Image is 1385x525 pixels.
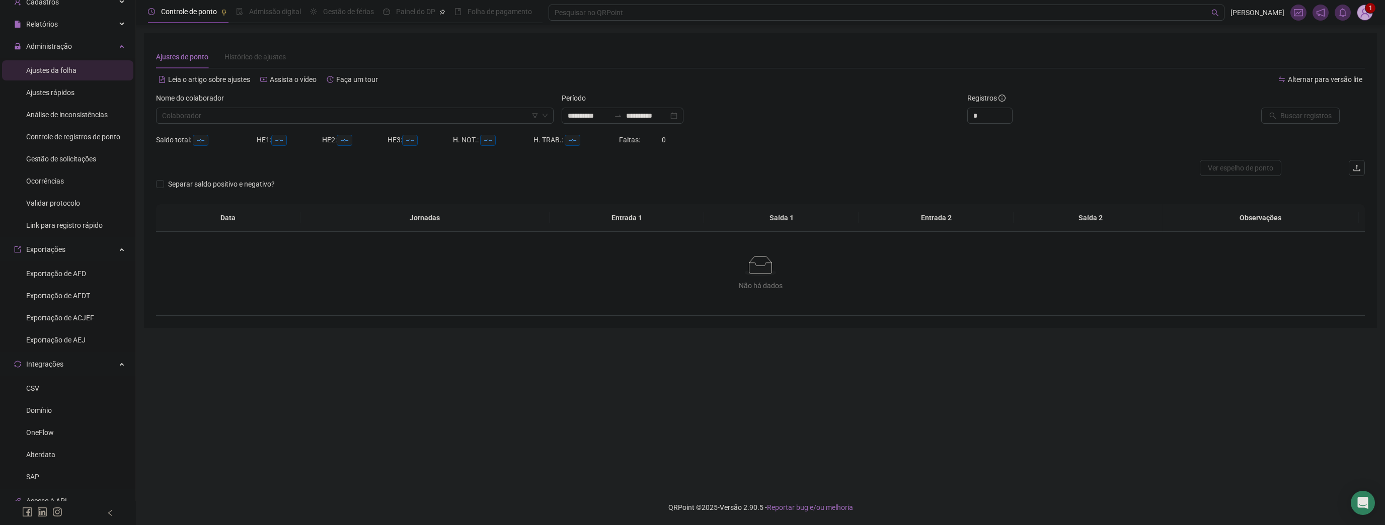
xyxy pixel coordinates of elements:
[720,503,742,511] span: Versão
[168,75,250,83] span: Leia o artigo sobre ajustes
[1014,204,1168,232] th: Saída 2
[270,75,317,83] span: Assista o vídeo
[1162,204,1359,232] th: Observações
[168,280,1353,291] div: Não há dados
[26,473,39,481] span: SAP
[14,21,21,28] span: file
[532,113,538,119] span: filter
[156,134,257,146] div: Saldo total:
[26,451,55,459] span: Alterdata
[565,135,580,146] span: --:--
[614,112,622,120] span: swap-right
[26,66,76,74] span: Ajustes da folha
[336,75,378,83] span: Faça um tour
[1261,108,1340,124] button: Buscar registros
[396,8,435,16] span: Painel do DP
[224,53,286,61] span: Histórico de ajustes
[37,507,47,517] span: linkedin
[1316,8,1325,17] span: notification
[1288,75,1362,83] span: Alternar para versão lite
[22,507,32,517] span: facebook
[1211,9,1219,17] span: search
[859,204,1013,232] th: Entrada 2
[156,53,208,61] span: Ajustes de ponto
[562,93,592,104] label: Período
[322,134,388,146] div: HE 2:
[388,134,453,146] div: HE 3:
[107,509,114,516] span: left
[967,93,1006,104] span: Registros
[14,361,21,368] span: sync
[156,93,230,104] label: Nome do colaborador
[260,76,267,83] span: youtube
[148,8,155,15] span: clock-circle
[14,497,21,504] span: api
[26,314,94,322] span: Exportação de ACJEF
[480,135,496,146] span: --:--
[161,8,217,16] span: Controle de ponto
[52,507,62,517] span: instagram
[26,384,39,392] span: CSV
[998,95,1006,102] span: info-circle
[26,199,80,207] span: Validar protocolo
[454,8,461,15] span: book
[439,9,445,15] span: pushpin
[327,76,334,83] span: history
[704,204,859,232] th: Saída 1
[1278,76,1285,83] span: swap
[310,8,317,15] span: sun
[26,245,65,253] span: Exportações
[136,490,1385,525] footer: QRPoint © 2025 - 2.90.5 -
[26,292,90,300] span: Exportação de AFDT
[662,136,666,144] span: 0
[26,336,86,344] span: Exportação de AEJ
[271,135,287,146] span: --:--
[26,360,63,368] span: Integrações
[323,8,374,16] span: Gestão de férias
[26,270,86,278] span: Exportação de AFD
[1294,8,1303,17] span: fund
[159,76,166,83] span: file-text
[164,179,279,190] span: Separar saldo positivo e negativo?
[221,9,227,15] span: pushpin
[300,204,550,232] th: Jornadas
[26,89,74,97] span: Ajustes rápidos
[26,111,108,119] span: Análise de inconsistências
[26,497,67,505] span: Acesso à API
[383,8,390,15] span: dashboard
[257,134,322,146] div: HE 1:
[1357,5,1372,20] img: 94382
[453,134,533,146] div: H. NOT.:
[26,133,120,141] span: Controle de registros de ponto
[14,43,21,50] span: lock
[236,8,243,15] span: file-done
[1338,8,1347,17] span: bell
[533,134,619,146] div: H. TRAB.:
[337,135,352,146] span: --:--
[14,246,21,253] span: export
[1170,212,1351,223] span: Observações
[767,503,853,511] span: Reportar bug e/ou melhoria
[26,155,96,163] span: Gestão de solicitações
[26,177,64,185] span: Ocorrências
[1353,164,1361,172] span: upload
[193,135,208,146] span: --:--
[26,221,103,229] span: Link para registro rápido
[26,428,54,436] span: OneFlow
[1365,3,1375,13] sup: Atualize o seu contato no menu Meus Dados
[550,204,704,232] th: Entrada 1
[26,42,72,50] span: Administração
[1230,7,1284,18] span: [PERSON_NAME]
[26,20,58,28] span: Relatórios
[1351,491,1375,515] div: Open Intercom Messenger
[156,204,300,232] th: Data
[1369,5,1372,12] span: 1
[26,406,52,414] span: Domínio
[1200,160,1281,176] button: Ver espelho de ponto
[542,113,548,119] span: down
[619,136,642,144] span: Faltas:
[402,135,418,146] span: --:--
[468,8,532,16] span: Folha de pagamento
[249,8,301,16] span: Admissão digital
[614,112,622,120] span: to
